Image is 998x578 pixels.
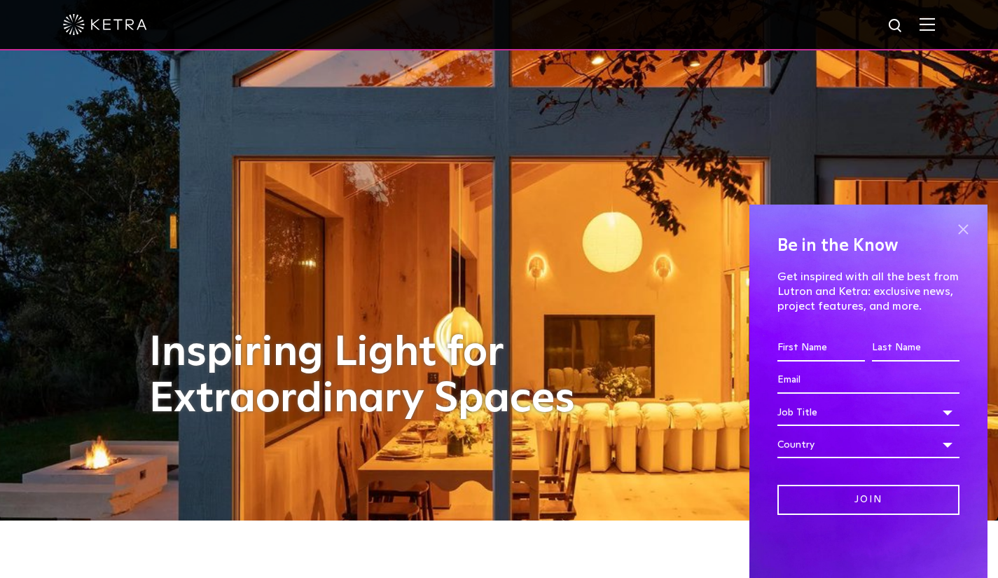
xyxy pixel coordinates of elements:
h4: Be in the Know [777,233,959,259]
input: Email [777,367,959,394]
input: First Name [777,335,865,362]
div: Country [777,432,959,458]
h1: Inspiring Light for Extraordinary Spaces [149,330,604,422]
input: Join [777,485,959,515]
img: search icon [887,18,905,35]
input: Last Name [872,335,959,362]
p: Get inspired with all the best from Lutron and Ketra: exclusive news, project features, and more. [777,270,959,313]
div: Job Title [777,399,959,426]
img: ketra-logo-2019-white [63,14,147,35]
img: Hamburger%20Nav.svg [920,18,935,31]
